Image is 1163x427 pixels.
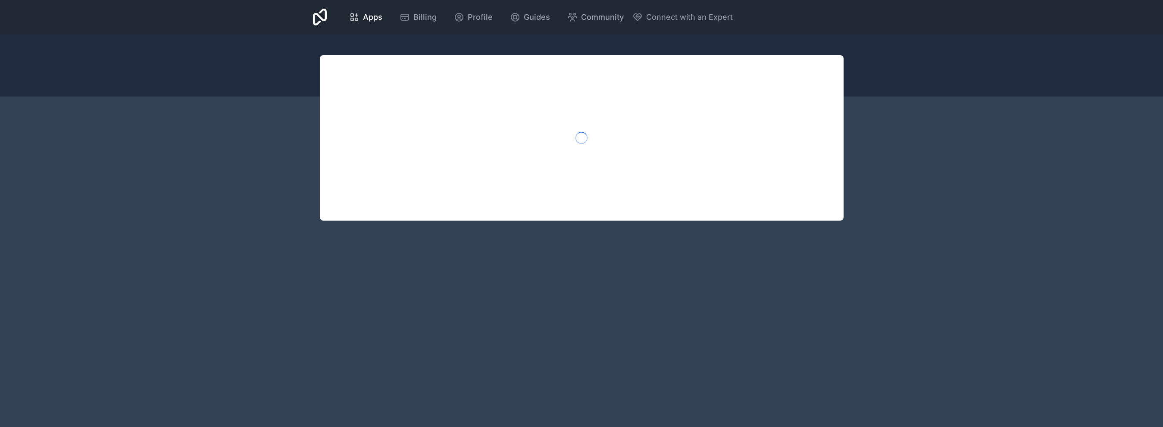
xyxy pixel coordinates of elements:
a: Guides [503,8,557,27]
span: Connect with an Expert [646,11,733,23]
span: Guides [524,11,550,23]
span: Profile [468,11,493,23]
span: Community [581,11,624,23]
span: Apps [363,11,382,23]
span: Billing [413,11,437,23]
a: Apps [342,8,389,27]
a: Profile [447,8,500,27]
button: Connect with an Expert [632,11,733,23]
a: Billing [393,8,444,27]
a: Community [560,8,631,27]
